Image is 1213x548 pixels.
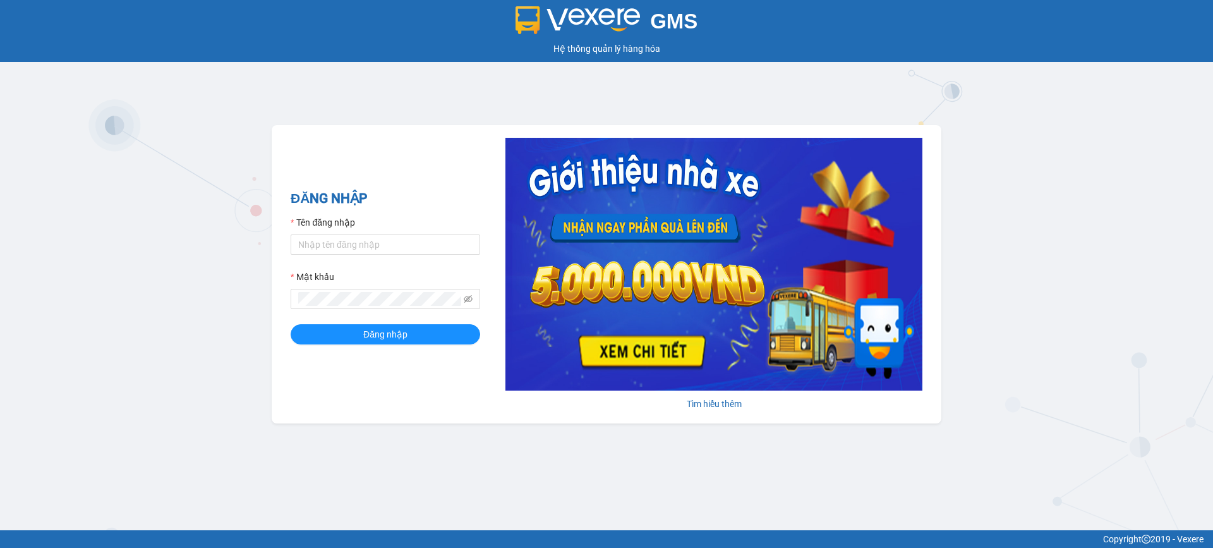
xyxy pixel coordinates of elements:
[505,397,922,411] div: Tìm hiểu thêm
[291,324,480,344] button: Đăng nhập
[9,532,1204,546] div: Copyright 2019 - Vexere
[3,42,1210,56] div: Hệ thống quản lý hàng hóa
[650,9,697,33] span: GMS
[516,6,641,34] img: logo 2
[291,216,355,229] label: Tên đăng nhập
[291,188,480,209] h2: ĐĂNG NHẬP
[1142,535,1150,544] span: copyright
[516,19,698,29] a: GMS
[291,270,334,284] label: Mật khẩu
[505,138,922,391] img: banner-0
[464,295,473,303] span: eye-invisible
[298,292,461,306] input: Mật khẩu
[291,234,480,255] input: Tên đăng nhập
[363,327,407,341] span: Đăng nhập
